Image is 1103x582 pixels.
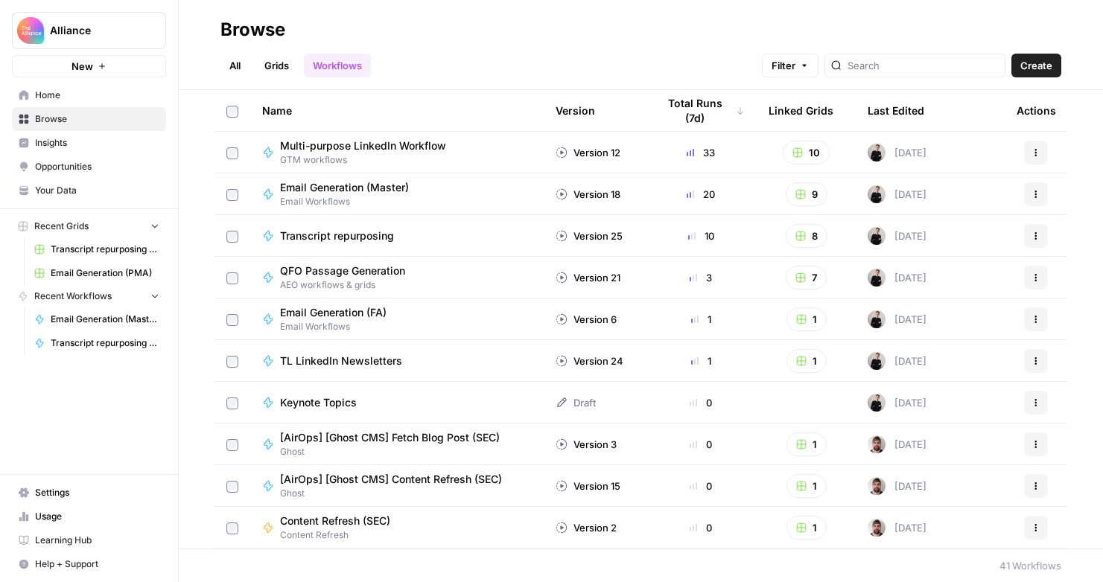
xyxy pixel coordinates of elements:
[556,520,617,535] div: Version 2
[280,320,398,333] span: Email Workflows
[868,519,886,537] img: 9ucy7zvi246h5jy943jx4fqk49j8
[762,54,818,77] button: Filter
[783,141,830,164] button: 10
[12,83,166,107] a: Home
[280,354,402,368] span: TL LinkedIn Newsletters
[868,227,926,245] div: [DATE]
[262,472,532,500] a: [AirOps] [Ghost CMS] Content Refresh (SEC)Ghost
[868,144,886,162] img: rzyuksnmva7rad5cmpd7k6b2ndco
[786,266,827,290] button: 7
[657,228,745,243] div: 10
[556,354,623,368] div: Version 24
[280,180,409,195] span: Email Generation (Master)
[12,285,166,307] button: Recent Workflows
[255,54,298,77] a: Grids
[12,131,166,155] a: Insights
[868,477,886,495] img: 9ucy7zvi246h5jy943jx4fqk49j8
[280,263,405,278] span: QFO Passage Generation
[280,445,512,458] span: Ghost
[868,269,886,287] img: rzyuksnmva7rad5cmpd7k6b2ndco
[262,514,532,542] a: Content Refresh (SEC)Content Refresh
[28,331,166,355] a: Transcript repurposing ([PERSON_NAME])
[657,90,745,131] div: Total Runs (7d)
[12,528,166,552] a: Learning Hub
[280,430,500,445] span: [AirOps] [Ghost CMS] Fetch Blog Post (SEC)
[556,228,623,243] div: Version 25
[1020,58,1052,73] span: Create
[769,90,833,131] div: Linked Grids
[657,187,745,202] div: 20
[556,187,620,202] div: Version 18
[35,486,159,499] span: Settings
[262,228,532,243] a: Transcript repurposing
[50,23,140,38] span: Alliance
[28,237,166,261] a: Transcript repurposing (CMO)
[12,155,166,179] a: Opportunities
[786,432,827,456] button: 1
[280,138,446,153] span: Multi-purpose LinkedIn Workflow
[786,182,827,206] button: 9
[556,270,620,285] div: Version 21
[556,90,595,131] div: Version
[657,145,745,160] div: 33
[772,58,795,73] span: Filter
[556,437,617,452] div: Version 3
[280,153,458,167] span: GTM workflows
[868,352,886,370] img: rzyuksnmva7rad5cmpd7k6b2ndco
[262,180,532,208] a: Email Generation (Master)Email Workflows
[17,17,44,44] img: Alliance Logo
[35,557,159,571] span: Help + Support
[868,352,926,370] div: [DATE]
[51,313,159,326] span: Email Generation (Master)
[556,479,620,493] div: Version 15
[51,336,159,350] span: Transcript repurposing ([PERSON_NAME])
[868,394,926,412] div: [DATE]
[868,477,926,495] div: [DATE]
[657,270,745,285] div: 3
[35,112,159,126] span: Browse
[280,305,387,320] span: Email Generation (FA)
[71,59,93,74] span: New
[220,18,285,42] div: Browse
[35,160,159,173] span: Opportunities
[657,520,745,535] div: 0
[868,90,924,131] div: Last Edited
[280,395,357,410] span: Keynote Topics
[280,487,514,500] span: Ghost
[34,220,89,233] span: Recent Grids
[262,430,532,458] a: [AirOps] [Ghost CMS] Fetch Blog Post (SEC)Ghost
[262,138,532,167] a: Multi-purpose LinkedIn WorkflowGTM workflows
[220,54,249,77] a: All
[28,261,166,285] a: Email Generation (PMA)
[786,224,827,248] button: 8
[262,354,532,368] a: TL LinkedIn Newsletters
[868,435,886,453] img: 9ucy7zvi246h5jy943jx4fqk49j8
[868,185,886,203] img: rzyuksnmva7rad5cmpd7k6b2ndco
[868,269,926,287] div: [DATE]
[280,228,394,243] span: Transcript repurposing
[786,349,827,373] button: 1
[786,516,827,540] button: 1
[12,107,166,131] a: Browse
[1017,90,1056,131] div: Actions
[999,558,1061,573] div: 41 Workflows
[868,227,886,245] img: rzyuksnmva7rad5cmpd7k6b2ndco
[12,552,166,576] button: Help + Support
[848,58,999,73] input: Search
[280,278,417,292] span: AEO workflows & grids
[657,354,745,368] div: 1
[868,394,886,412] img: rzyuksnmva7rad5cmpd7k6b2ndco
[786,474,827,498] button: 1
[657,437,745,452] div: 0
[657,479,745,493] div: 0
[51,266,159,280] span: Email Generation (PMA)
[868,144,926,162] div: [DATE]
[35,510,159,523] span: Usage
[304,54,371,77] a: Workflows
[35,184,159,197] span: Your Data
[868,310,926,328] div: [DATE]
[868,185,926,203] div: [DATE]
[12,55,166,77] button: New
[262,305,532,333] a: Email Generation (FA)Email Workflows
[868,435,926,453] div: [DATE]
